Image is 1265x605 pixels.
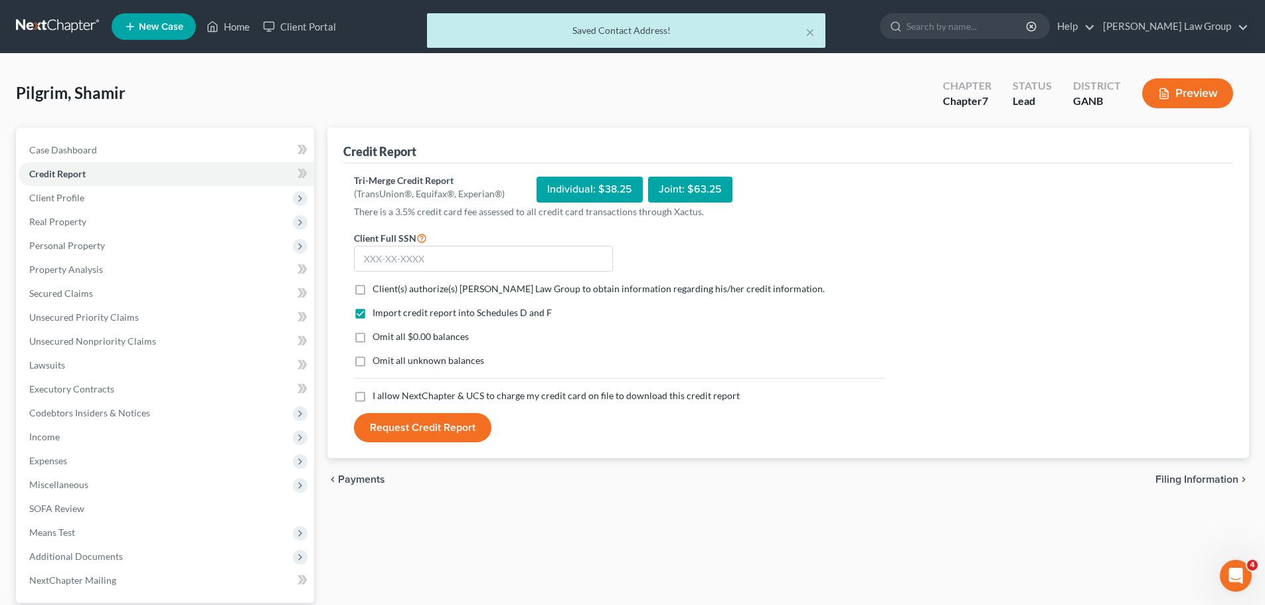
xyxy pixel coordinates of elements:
[19,282,314,305] a: Secured Claims
[29,431,60,442] span: Income
[373,307,552,318] span: Import credit report into Schedules D and F
[338,474,385,485] span: Payments
[1073,94,1121,109] div: GANB
[19,377,314,401] a: Executory Contracts
[1220,560,1252,592] iframe: Intercom live chat
[943,78,991,94] div: Chapter
[1013,94,1052,109] div: Lead
[805,24,815,40] button: ×
[1155,474,1238,485] span: Filing Information
[29,240,105,251] span: Personal Property
[354,232,416,244] span: Client Full SSN
[354,187,505,201] div: (TransUnion®, Equifax®, Experian®)
[1073,78,1121,94] div: District
[19,258,314,282] a: Property Analysis
[29,455,67,466] span: Expenses
[19,497,314,521] a: SOFA Review
[29,311,139,323] span: Unsecured Priority Claims
[343,143,416,159] div: Credit Report
[373,331,469,342] span: Omit all $0.00 balances
[373,390,740,401] span: I allow NextChapter & UCS to charge my credit card on file to download this credit report
[354,246,613,272] input: XXX-XX-XXXX
[29,264,103,275] span: Property Analysis
[943,94,991,109] div: Chapter
[648,177,732,203] div: Joint: $63.25
[327,474,385,485] button: chevron_left Payments
[19,329,314,353] a: Unsecured Nonpriority Claims
[29,144,97,155] span: Case Dashboard
[537,177,643,203] div: Individual: $38.25
[354,413,491,442] button: Request Credit Report
[1247,560,1258,570] span: 4
[29,479,88,490] span: Miscellaneous
[29,216,86,227] span: Real Property
[19,568,314,592] a: NextChapter Mailing
[354,174,505,187] div: Tri-Merge Credit Report
[982,94,988,107] span: 7
[29,527,75,538] span: Means Test
[373,355,484,366] span: Omit all unknown balances
[29,383,114,394] span: Executory Contracts
[29,551,123,562] span: Additional Documents
[29,335,156,347] span: Unsecured Nonpriority Claims
[354,205,885,218] p: There is a 3.5% credit card fee assessed to all credit card transactions through Xactus.
[29,503,84,514] span: SOFA Review
[16,83,126,102] span: Pilgrim, Shamir
[438,24,815,37] div: Saved Contact Address!
[19,353,314,377] a: Lawsuits
[1142,78,1233,108] button: Preview
[327,474,338,485] i: chevron_left
[19,162,314,186] a: Credit Report
[1013,78,1052,94] div: Status
[29,192,84,203] span: Client Profile
[1155,474,1249,485] button: Filing Information chevron_right
[29,288,93,299] span: Secured Claims
[29,407,150,418] span: Codebtors Insiders & Notices
[1238,474,1249,485] i: chevron_right
[29,168,86,179] span: Credit Report
[19,305,314,329] a: Unsecured Priority Claims
[373,283,825,294] span: Client(s) authorize(s) [PERSON_NAME] Law Group to obtain information regarding his/her credit inf...
[19,138,314,162] a: Case Dashboard
[29,574,116,586] span: NextChapter Mailing
[29,359,65,371] span: Lawsuits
